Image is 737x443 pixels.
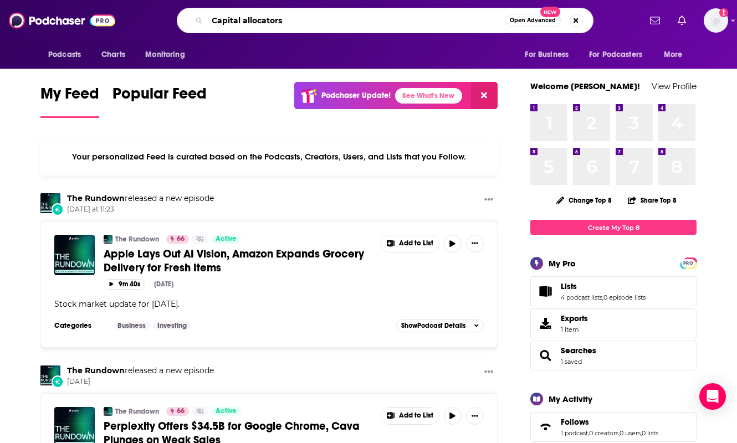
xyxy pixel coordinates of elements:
[561,281,646,291] a: Lists
[534,348,556,363] a: Searches
[166,407,189,416] a: 66
[534,419,556,435] a: Follows
[525,47,569,63] span: For Business
[395,88,462,104] a: See What's New
[704,8,728,33] span: Logged in as gmalloy
[216,406,237,417] span: Active
[396,319,484,332] button: ShowPodcast Details
[399,239,433,248] span: Add to List
[52,375,64,388] div: New Episode
[145,47,185,63] span: Monitoring
[719,8,728,17] svg: Add a profile image
[561,346,596,356] a: Searches
[321,91,391,100] p: Podchaser Update!
[40,84,99,110] span: My Feed
[561,417,589,427] span: Follows
[561,326,588,333] span: 1 item
[561,358,582,365] a: 1 saved
[40,44,95,65] button: open menu
[656,44,697,65] button: open menu
[401,322,465,329] span: Show Podcast Details
[381,408,439,424] button: Show More Button
[67,205,214,214] span: [DATE] at 11:23
[211,235,241,244] a: Active
[530,308,697,338] a: Exports
[627,189,677,211] button: Share Top 8
[642,429,658,437] a: 0 lists
[154,280,173,288] div: [DATE]
[530,341,697,370] span: Searches
[603,293,646,301] a: 0 episode lists
[646,11,664,30] a: Show notifications dropdown
[682,259,695,267] span: PRO
[104,235,112,244] a: The Rundown
[67,193,214,204] h3: released a new episode
[480,193,498,207] button: Show More Button
[54,235,95,275] img: Apple Lays Out AI Vision, Amazon Expands Grocery Delivery for Fresh Items
[582,44,658,65] button: open menu
[561,313,588,323] span: Exports
[104,247,364,275] span: Apple Lays Out AI Vision, Amazon Expands Grocery Delivery for Fresh Items
[54,299,180,309] span: Stock market update for [DATE].
[589,47,642,63] span: For Podcasters
[399,411,433,420] span: Add to List
[207,12,505,29] input: Search podcasts, credits, & more...
[652,81,697,91] a: View Profile
[540,7,560,17] span: New
[480,365,498,379] button: Show More Button
[112,84,207,118] a: Popular Feed
[699,383,726,410] div: Open Intercom Messenger
[67,193,125,203] a: The Rundown
[40,365,60,385] img: The Rundown
[48,47,81,63] span: Podcasts
[704,8,728,33] button: Show profile menu
[534,284,556,299] a: Lists
[561,429,588,437] a: 1 podcast
[104,407,112,416] img: The Rundown
[704,8,728,33] img: User Profile
[534,316,556,331] span: Exports
[620,429,641,437] a: 0 users
[113,321,150,330] a: Business
[510,18,556,23] span: Open Advanced
[40,84,99,118] a: My Feed
[153,321,191,330] a: Investing
[549,258,576,269] div: My Pro
[561,293,602,301] a: 4 podcast lists
[505,14,561,27] button: Open AdvancedNew
[67,365,125,375] a: The Rundown
[101,47,125,63] span: Charts
[517,44,582,65] button: open menu
[466,235,484,253] button: Show More Button
[550,193,618,207] button: Change Top 8
[530,220,697,235] a: Create My Top 8
[67,365,214,376] h3: released a new episode
[381,235,439,252] button: Show More Button
[588,429,589,437] span: ,
[112,84,207,110] span: Popular Feed
[682,259,695,267] a: PRO
[104,247,373,275] a: Apple Lays Out AI Vision, Amazon Expands Grocery Delivery for Fresh Items
[561,417,658,427] a: Follows
[94,44,132,65] a: Charts
[216,234,237,245] span: Active
[618,429,620,437] span: ,
[673,11,690,30] a: Show notifications dropdown
[549,394,592,404] div: My Activity
[641,429,642,437] span: ,
[589,429,618,437] a: 0 creators
[9,10,115,31] img: Podchaser - Follow, Share and Rate Podcasts
[211,407,241,416] a: Active
[52,203,64,215] div: New Episode
[137,44,199,65] button: open menu
[177,234,185,245] span: 66
[40,193,60,213] img: The Rundown
[530,81,640,91] a: Welcome [PERSON_NAME]!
